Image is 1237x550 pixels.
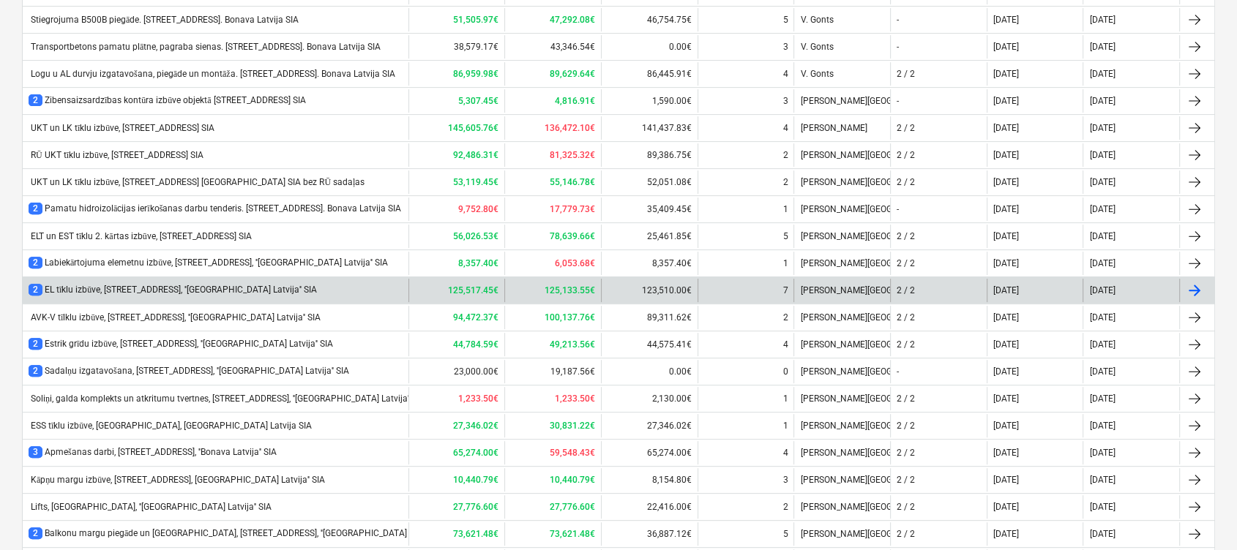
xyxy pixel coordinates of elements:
[601,522,698,546] div: 36,887.12€
[793,197,890,221] div: [PERSON_NAME][GEOGRAPHIC_DATA]
[29,421,312,432] div: ESS tīklu izbūve, [GEOGRAPHIC_DATA], [GEOGRAPHIC_DATA] Latvija SIA
[793,279,890,302] div: [PERSON_NAME][GEOGRAPHIC_DATA]
[993,366,1019,377] div: [DATE]
[29,446,42,458] span: 3
[29,123,214,134] div: UKT un LK tīklu izbūve, [STREET_ADDRESS] SIA
[29,446,277,459] div: Apmešanas darbi, [STREET_ADDRESS], ''Bonava Latvija'' SIA
[29,338,42,350] span: 2
[453,177,498,187] b: 53,119.45€
[782,339,788,350] div: 4
[601,387,698,410] div: 2,130.00€
[29,257,42,268] span: 2
[601,197,698,221] div: 35,409.45€
[550,475,595,485] b: 10,440.79€
[1089,366,1115,377] div: [DATE]
[601,333,698,356] div: 44,575.41€
[793,441,890,464] div: [PERSON_NAME][GEOGRAPHIC_DATA]
[897,96,899,106] div: -
[29,94,42,106] span: 2
[782,177,788,187] div: 2
[897,366,899,377] div: -
[897,42,899,52] div: -
[1089,69,1115,79] div: [DATE]
[448,285,498,295] b: 125,517.45€
[897,529,915,539] div: 2 / 2
[993,204,1019,214] div: [DATE]
[453,150,498,160] b: 92,486.31€
[897,204,899,214] div: -
[550,529,595,539] b: 73,621.48€
[550,15,595,25] b: 47,292.08€
[453,475,498,485] b: 10,440.79€
[29,502,272,512] div: Lifts, [GEOGRAPHIC_DATA], ''[GEOGRAPHIC_DATA] Latvija'' SIA
[897,475,915,485] div: 2 / 2
[897,150,915,160] div: 2 / 2
[897,393,915,404] div: 2 / 2
[555,258,595,268] b: 6,053.68€
[782,393,788,404] div: 1
[1089,502,1115,512] div: [DATE]
[453,421,498,431] b: 27,346.02€
[993,339,1019,350] div: [DATE]
[29,527,42,539] span: 2
[458,393,498,404] b: 1,233.50€
[448,123,498,133] b: 145,605.76€
[550,448,595,458] b: 59,548.43€
[29,15,299,26] div: Stiegrojuma B500B piegāde. [STREET_ADDRESS]. Bonava Latvija SIA
[782,366,788,377] div: 0
[782,475,788,485] div: 3
[550,231,595,241] b: 78,639.66€
[782,15,788,25] div: 5
[1089,258,1115,268] div: [DATE]
[793,170,890,194] div: [PERSON_NAME][GEOGRAPHIC_DATA]
[793,387,890,410] div: [PERSON_NAME][GEOGRAPHIC_DATA]
[897,123,915,133] div: 2 / 2
[782,42,788,52] div: 3
[993,475,1019,485] div: [DATE]
[782,502,788,512] div: 2
[993,529,1019,539] div: [DATE]
[782,150,788,160] div: 2
[993,15,1019,25] div: [DATE]
[793,8,890,31] div: V. Gonts
[793,333,890,356] div: [PERSON_NAME][GEOGRAPHIC_DATA]
[897,15,899,25] div: -
[782,123,788,133] div: 4
[993,502,1019,512] div: [DATE]
[897,312,915,323] div: 2 / 2
[550,150,595,160] b: 81,325.32€
[1089,421,1115,431] div: [DATE]
[29,527,453,540] div: Balkonu margu piegāde un [GEOGRAPHIC_DATA], [STREET_ADDRESS], ''[GEOGRAPHIC_DATA] Latvija'' SIA
[793,252,890,275] div: [PERSON_NAME][GEOGRAPHIC_DATA]
[793,414,890,437] div: [PERSON_NAME][GEOGRAPHIC_DATA]
[782,96,788,106] div: 3
[993,123,1019,133] div: [DATE]
[29,365,349,377] div: Sadalņu izgatavošana, [STREET_ADDRESS], ''[GEOGRAPHIC_DATA] Latvija'' SIA
[793,306,890,329] div: [PERSON_NAME][GEOGRAPHIC_DATA]
[29,338,333,350] div: Estrik grīdu izbūve, [STREET_ADDRESS], ''[GEOGRAPHIC_DATA] Latvija'' SIA
[897,258,915,268] div: 2 / 2
[458,96,498,106] b: 5,307.45€
[782,258,788,268] div: 1
[1089,123,1115,133] div: [DATE]
[545,312,595,323] b: 100,137.76€
[453,502,498,512] b: 27,776.60€
[555,393,595,404] b: 1,233.50€
[993,231,1019,241] div: [DATE]
[897,285,915,295] div: 2 / 2
[453,339,498,350] b: 44,784.59€
[897,231,915,241] div: 2 / 2
[601,225,698,248] div: 25,461.85€
[453,448,498,458] b: 65,274.00€
[993,96,1019,106] div: [DATE]
[793,360,890,383] div: [PERSON_NAME][GEOGRAPHIC_DATA]
[550,69,595,79] b: 89,629.64€
[793,468,890,491] div: [PERSON_NAME][GEOGRAPHIC_DATA]
[1089,393,1115,404] div: [DATE]
[897,448,915,458] div: 2 / 2
[550,339,595,350] b: 49,213.56€
[601,414,698,437] div: 27,346.02€
[29,365,42,377] span: 2
[458,204,498,214] b: 9,752.80€
[453,69,498,79] b: 86,959.98€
